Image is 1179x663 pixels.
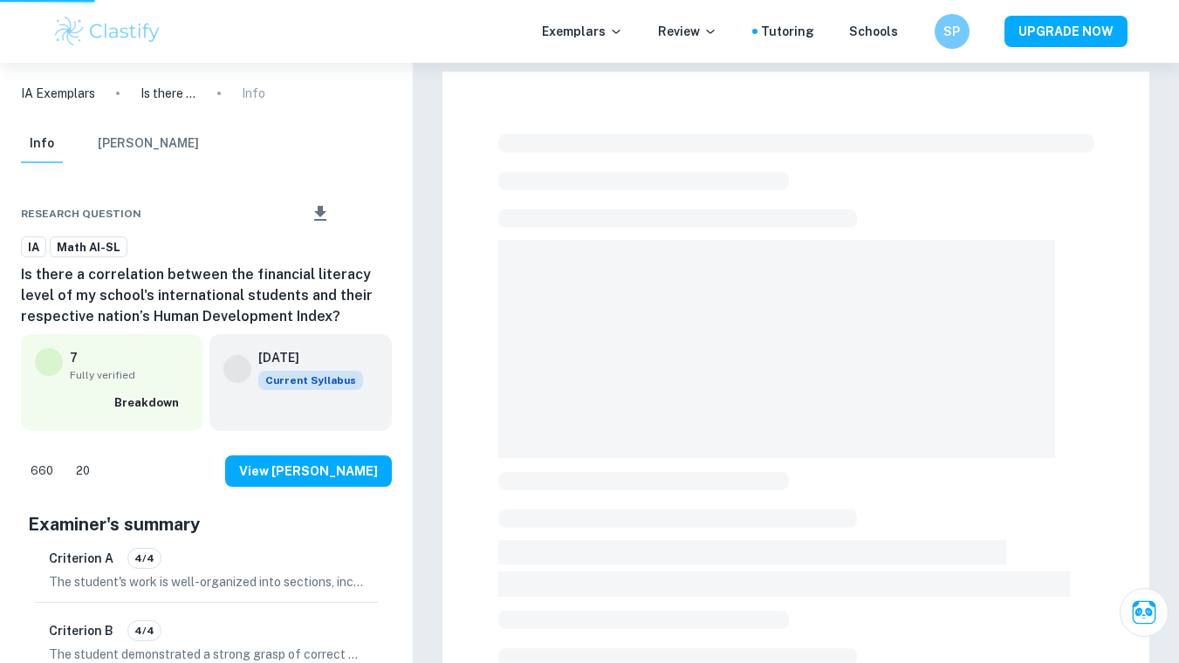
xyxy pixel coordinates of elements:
[110,390,189,416] button: Breakdown
[21,236,46,258] a: IA
[21,264,392,327] h6: Is there a correlation between the financial literacy level of my school's international students...
[21,457,63,485] div: Like
[49,572,364,591] p: The student's work is well-organized into sections, including a clear introduction, subdivided bo...
[98,125,199,163] button: [PERSON_NAME]
[1120,588,1169,637] button: Ask Clai
[49,621,113,640] h6: Criterion B
[70,367,189,383] span: Fully verified
[50,236,127,258] a: Math AI-SL
[225,455,392,487] button: View [PERSON_NAME]
[21,84,95,103] a: IA Exemplars
[935,14,970,49] button: SP
[284,191,357,236] div: Download
[258,371,363,390] span: Current Syllabus
[21,206,141,222] span: Research question
[761,22,814,41] a: Tutoring
[66,457,99,485] div: Dislike
[70,348,78,367] p: 7
[542,22,623,41] p: Exemplars
[128,550,161,566] span: 4/4
[51,239,127,256] span: Math AI-SL
[49,549,113,568] h6: Criterion A
[22,239,45,256] span: IA
[360,203,374,224] div: Bookmark
[141,84,196,103] p: Is there a correlation between the financial literacy level of my school's international students...
[21,462,63,480] span: 660
[258,371,363,390] div: This exemplar is based on the current syllabus. Feel free to refer to it for inspiration/ideas wh...
[267,203,281,224] div: Share
[912,27,921,36] button: Help and Feedback
[378,203,392,224] div: Report issue
[258,348,349,367] h6: [DATE]
[849,22,898,41] a: Schools
[658,22,717,41] p: Review
[28,511,385,537] h5: Examiner's summary
[21,125,63,163] button: Info
[242,84,265,103] p: Info
[52,14,163,49] img: Clastify logo
[1004,16,1128,47] button: UPGRADE NOW
[942,22,962,41] h6: SP
[128,623,161,639] span: 4/4
[66,462,99,480] span: 20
